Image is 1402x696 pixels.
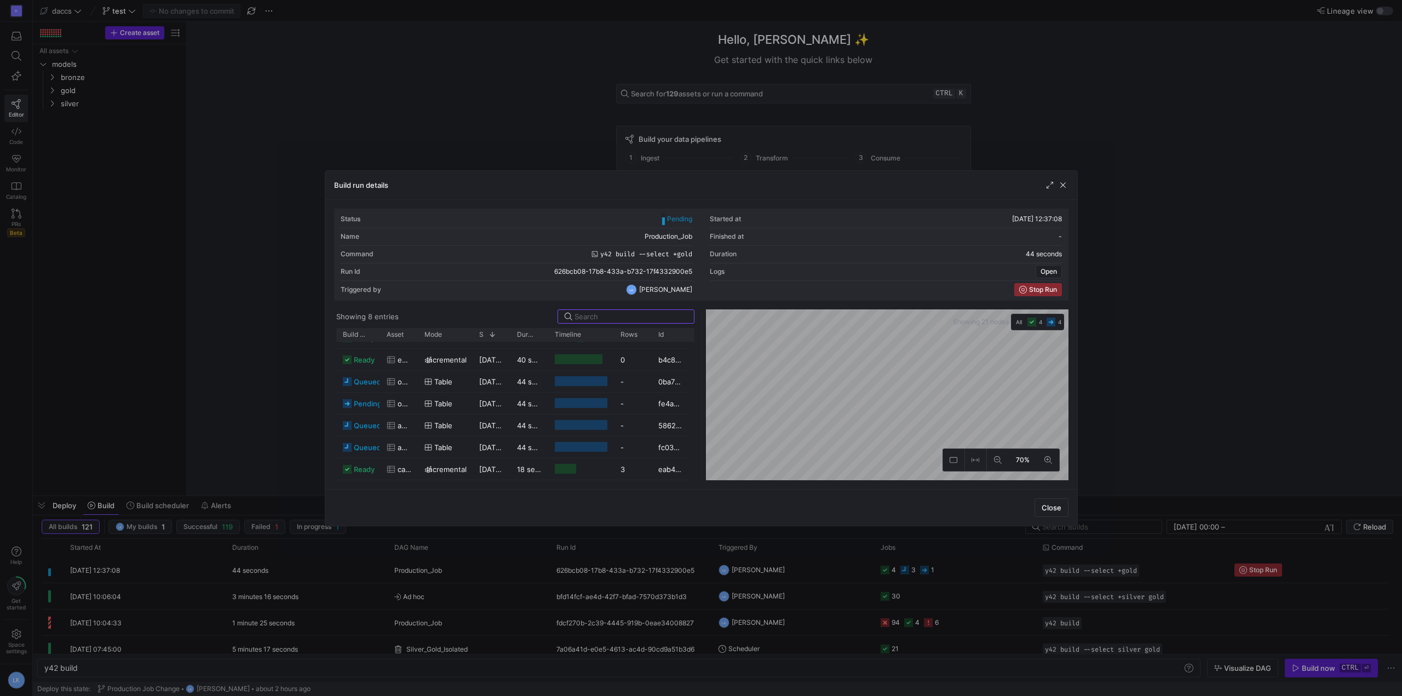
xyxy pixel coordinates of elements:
div: Finished at [710,233,744,240]
span: Id [658,331,664,338]
y42-duration: 40 seconds [517,355,557,364]
span: onboard_claimant_claims_bi [398,371,411,393]
span: Showing 21 nodes [953,318,1011,326]
div: 3 [614,458,652,480]
span: Duration [517,331,534,338]
span: Mode [424,331,442,338]
div: - [614,371,652,392]
div: Showing 8 entries [336,312,399,321]
span: [DATE] 12:37:08 [479,377,534,386]
span: y42 build --select +gold [600,250,692,258]
span: queued [354,415,381,436]
span: [DATE] 12:37:08 [479,421,534,430]
span: [PERSON_NAME] [639,286,692,294]
span: pending [354,393,382,415]
span: 626bcb08-17b8-433a-b732-17f4332900e5 [554,268,692,275]
div: Logs [710,268,725,275]
span: [DATE] 12:37:08 [479,465,534,474]
y42-duration: 44 seconds [517,421,557,430]
span: Timeline [555,331,581,338]
div: 0ba785d7-c25a-4fbb-83d1-d14e03643166 [652,371,689,392]
y42-duration: 44 seconds [1026,250,1062,258]
div: Status [341,215,360,223]
span: ready [354,349,375,371]
span: Close [1042,503,1061,512]
span: [DATE] 12:37:08 [479,443,534,452]
span: - [1059,232,1062,240]
div: - [614,415,652,436]
button: Stop Run [1014,283,1062,296]
div: fe4a0cc1-1316-4afa-81c4-7f87b9ed820e [652,393,689,414]
span: 4 [1039,319,1042,325]
div: Press SPACE to select this row. [336,436,689,458]
span: Table [434,437,452,458]
span: queued [354,437,381,458]
y42-duration: 44 seconds [517,377,557,386]
span: incremental [427,459,467,480]
span: Started at [479,331,484,338]
button: 70% [1009,449,1037,471]
div: fc038de5-78c3-4e73-a225-282885f650f5 [652,436,689,458]
span: ads_insights [398,415,411,436]
y42-duration: 18 seconds [517,465,556,474]
span: [DATE] 12:37:08 [1012,215,1062,223]
button: Close [1035,498,1068,517]
span: Pending [667,215,692,223]
span: 70% [1014,454,1032,466]
div: Duration [710,250,737,258]
div: 0 [614,349,652,370]
span: exchange_rates [398,349,411,371]
div: - [614,393,652,414]
div: Press SPACE to select this row. [336,415,689,436]
span: ready [354,459,375,480]
span: Table [434,393,452,415]
div: LK [626,284,637,295]
span: [DATE] 12:37:08 [479,399,534,408]
span: Asset [387,331,404,338]
div: Press SPACE to select this row. [336,393,689,415]
span: Stop Run [1029,286,1057,294]
span: [DATE] 12:37:08 [479,355,534,364]
div: Run Id [341,268,360,275]
span: campaign_performance [398,459,411,480]
div: b4c8f583-9e75-4b32-979a-2bfa0da44533 [652,349,689,370]
span: All [1016,318,1022,326]
div: Name [341,233,359,240]
button: Open [1036,265,1062,278]
div: eab43ce4-d1ab-47a2-be94-30a82fb09399 [652,458,689,480]
y42-duration: 44 seconds [517,443,557,452]
div: Press SPACE to select this row. [336,371,689,393]
div: Started at [710,215,741,223]
div: Command [341,250,374,258]
span: Rows [620,331,637,338]
span: 4 [1058,319,1061,325]
span: queued [354,371,381,393]
div: Triggered by [341,286,381,294]
span: Table [434,371,452,393]
span: Production_Job [645,233,692,240]
span: incremental [427,349,467,371]
span: onboard_claimants_bi [398,393,411,415]
h3: Build run details [334,181,388,189]
div: - [614,436,652,458]
span: Open [1041,268,1057,275]
div: 5862dc2e-3a8f-49ee-8409-87dee21e4d52 [652,415,689,436]
span: ad_stats_report [398,437,411,458]
y42-duration: 44 seconds [517,399,557,408]
div: Press SPACE to select this row. [336,349,689,371]
div: Press SPACE to select this row. [336,458,689,480]
input: Search [574,312,687,321]
span: Table [434,415,452,436]
span: Build status [343,331,366,338]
